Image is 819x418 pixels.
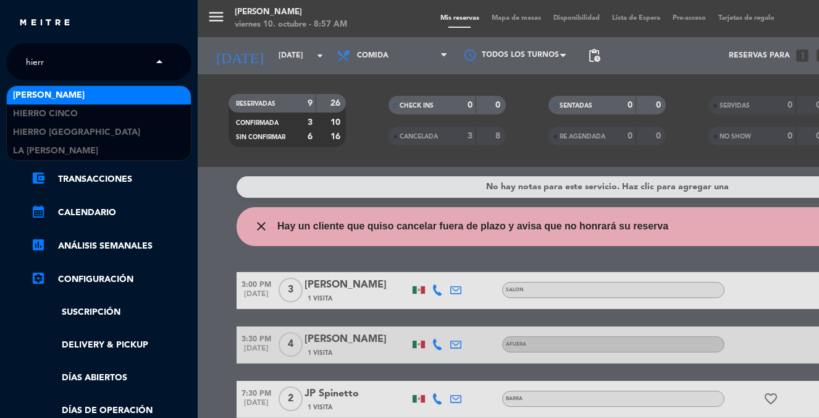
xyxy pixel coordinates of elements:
[31,237,46,252] i: assessment
[13,144,98,158] span: LA [PERSON_NAME]
[31,371,191,385] a: Días abiertos
[31,172,191,187] a: account_balance_walletTransacciones
[31,271,46,286] i: settings_applications
[31,205,191,220] a: calendar_monthCalendario
[13,88,85,103] span: [PERSON_NAME]
[31,404,191,418] a: Días de Operación
[31,171,46,186] i: account_balance_wallet
[19,19,71,28] img: MEITRE
[31,338,191,352] a: Delivery & Pickup
[13,126,140,140] span: Hierro [GEOGRAPHIC_DATA]
[31,305,191,320] a: Suscripción
[31,272,191,287] a: Configuración
[13,107,78,121] span: Hierro Cinco
[31,239,191,254] a: assessmentANÁLISIS SEMANALES
[31,204,46,219] i: calendar_month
